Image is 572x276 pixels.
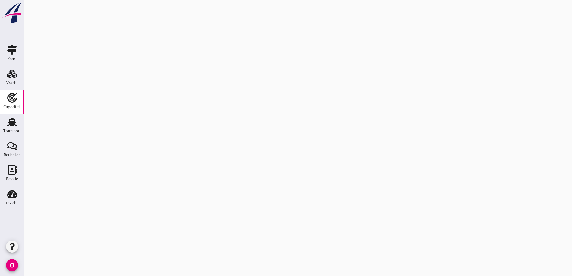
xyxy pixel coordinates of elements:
[6,201,18,205] div: Inzicht
[6,177,18,181] div: Relatie
[7,57,17,61] div: Kaart
[6,81,18,85] div: Vracht
[3,105,21,109] div: Capaciteit
[3,129,21,133] div: Transport
[1,2,23,24] img: logo-small.a267ee39.svg
[6,259,18,271] i: account_circle
[4,153,21,157] div: Berichten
